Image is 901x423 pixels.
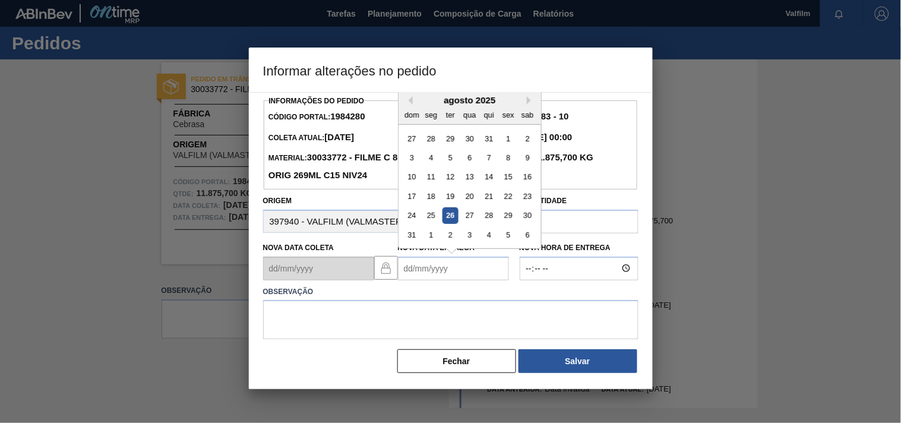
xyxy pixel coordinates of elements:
[404,150,420,166] div: Choose domingo, 3 de agosto de 2025
[399,95,541,105] div: agosto 2025
[480,207,497,223] div: Choose quinta-feira, 28 de agosto de 2025
[268,134,354,142] span: Coleta Atual:
[527,96,535,105] button: Next Month
[442,188,458,204] div: Choose terça-feira, 19 de agosto de 2025
[530,152,593,162] strong: 11.875,700 KG
[500,188,516,204] div: Choose sexta-feira, 22 de agosto de 2025
[519,169,535,185] div: Choose sábado, 16 de agosto de 2025
[519,207,535,223] div: Choose sábado, 30 de agosto de 2025
[442,106,458,122] div: ter
[442,227,458,243] div: Choose terça-feira, 2 de setembro de 2025
[461,169,478,185] div: Choose quarta-feira, 13 de agosto de 2025
[500,106,516,122] div: sex
[263,197,292,205] label: Origem
[404,188,420,204] div: Choose domingo, 17 de agosto de 2025
[404,169,420,185] div: Choose domingo, 10 de agosto de 2025
[519,130,535,146] div: Choose sábado, 2 de agosto de 2025
[500,227,516,243] div: Choose sexta-feira, 5 de setembro de 2025
[519,188,535,204] div: Choose sábado, 23 de agosto de 2025
[500,207,516,223] div: Choose sexta-feira, 29 de agosto de 2025
[461,188,478,204] div: Choose quarta-feira, 20 de agosto de 2025
[269,97,365,105] label: Informações do Pedido
[423,169,439,185] div: Choose segunda-feira, 11 de agosto de 2025
[398,244,475,252] label: Nova Data Entrega
[404,96,413,105] button: Previous Month
[325,132,355,142] strong: [DATE]
[500,169,516,185] div: Choose sexta-feira, 15 de agosto de 2025
[480,106,497,122] div: qui
[404,207,420,223] div: Choose domingo, 24 de agosto de 2025
[423,150,439,166] div: Choose segunda-feira, 4 de agosto de 2025
[461,227,478,243] div: Choose quarta-feira, 3 de setembro de 2025
[519,349,637,373] button: Salvar
[442,169,458,185] div: Choose terça-feira, 12 de agosto de 2025
[517,132,572,142] strong: [DATE] 00:00
[461,207,478,223] div: Choose quarta-feira, 27 de agosto de 2025
[402,128,537,244] div: month 2025-08
[404,106,420,122] div: dom
[519,150,535,166] div: Choose sábado, 9 de agosto de 2025
[442,207,458,223] div: Choose terça-feira, 26 de agosto de 2025
[480,169,497,185] div: Choose quinta-feira, 14 de agosto de 2025
[423,130,439,146] div: Choose segunda-feira, 28 de julho de 2025
[249,48,653,93] h3: Informar alterações no pedido
[268,113,365,121] span: Código Portal:
[423,188,439,204] div: Choose segunda-feira, 18 de agosto de 2025
[520,197,567,205] label: Quantidade
[397,349,516,373] button: Fechar
[480,150,497,166] div: Choose quinta-feira, 7 de agosto de 2025
[519,227,535,243] div: Choose sábado, 6 de setembro de 2025
[423,106,439,122] div: seg
[442,150,458,166] div: Choose terça-feira, 5 de agosto de 2025
[379,261,393,275] img: locked
[398,257,509,280] input: dd/mm/yyyy
[263,244,334,252] label: Nova Data Coleta
[500,150,516,166] div: Choose sexta-feira, 8 de agosto de 2025
[423,207,439,223] div: Choose segunda-feira, 25 de agosto de 2025
[268,154,423,180] span: Material:
[330,111,365,121] strong: 1984280
[442,130,458,146] div: Choose terça-feira, 29 de julho de 2025
[263,257,374,280] input: dd/mm/yyyy
[461,150,478,166] div: Choose quarta-feira, 6 de agosto de 2025
[404,227,420,243] div: Choose domingo, 31 de agosto de 2025
[461,106,478,122] div: qua
[268,152,423,180] strong: 30033772 - FILME C 800X65 ORIG 269ML C15 NIV24
[520,239,638,257] label: Nova Hora de Entrega
[480,188,497,204] div: Choose quinta-feira, 21 de agosto de 2025
[404,130,420,146] div: Choose domingo, 27 de julho de 2025
[461,130,478,146] div: Choose quarta-feira, 30 de julho de 2025
[480,130,497,146] div: Choose quinta-feira, 31 de julho de 2025
[519,106,535,122] div: sab
[480,227,497,243] div: Choose quinta-feira, 4 de setembro de 2025
[423,227,439,243] div: Choose segunda-feira, 1 de setembro de 2025
[374,256,398,280] button: locked
[263,283,638,301] label: Observação
[500,130,516,146] div: Choose sexta-feira, 1 de agosto de 2025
